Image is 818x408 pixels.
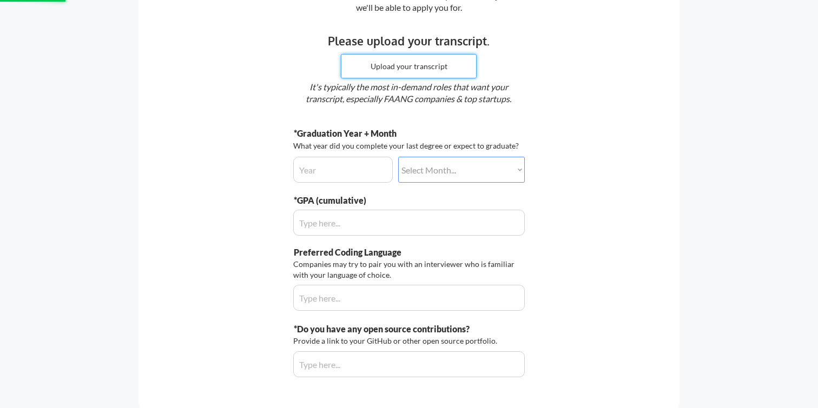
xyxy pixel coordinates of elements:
div: Please upload your transcript. [244,32,573,50]
div: *Do you have any open source contributions? [294,323,522,335]
div: Companies may try to pair you with an interviewer who is familiar with your language of choice. [293,259,522,280]
em: It's typically the most in-demand roles that want your transcript, especially FAANG companies & t... [306,82,511,104]
input: Type here... [293,351,525,377]
input: Year [293,157,393,183]
div: Provide a link to your GitHub or other open source portfolio. [293,336,500,346]
input: Type here... [293,210,525,236]
div: Preferred Coding Language [294,246,444,258]
div: *GPA (cumulative) [294,195,444,206]
div: *Graduation Year + Month [294,128,431,139]
div: What year did you complete your last degree or expect to graduate? [293,141,522,151]
input: Type here... [293,285,525,311]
